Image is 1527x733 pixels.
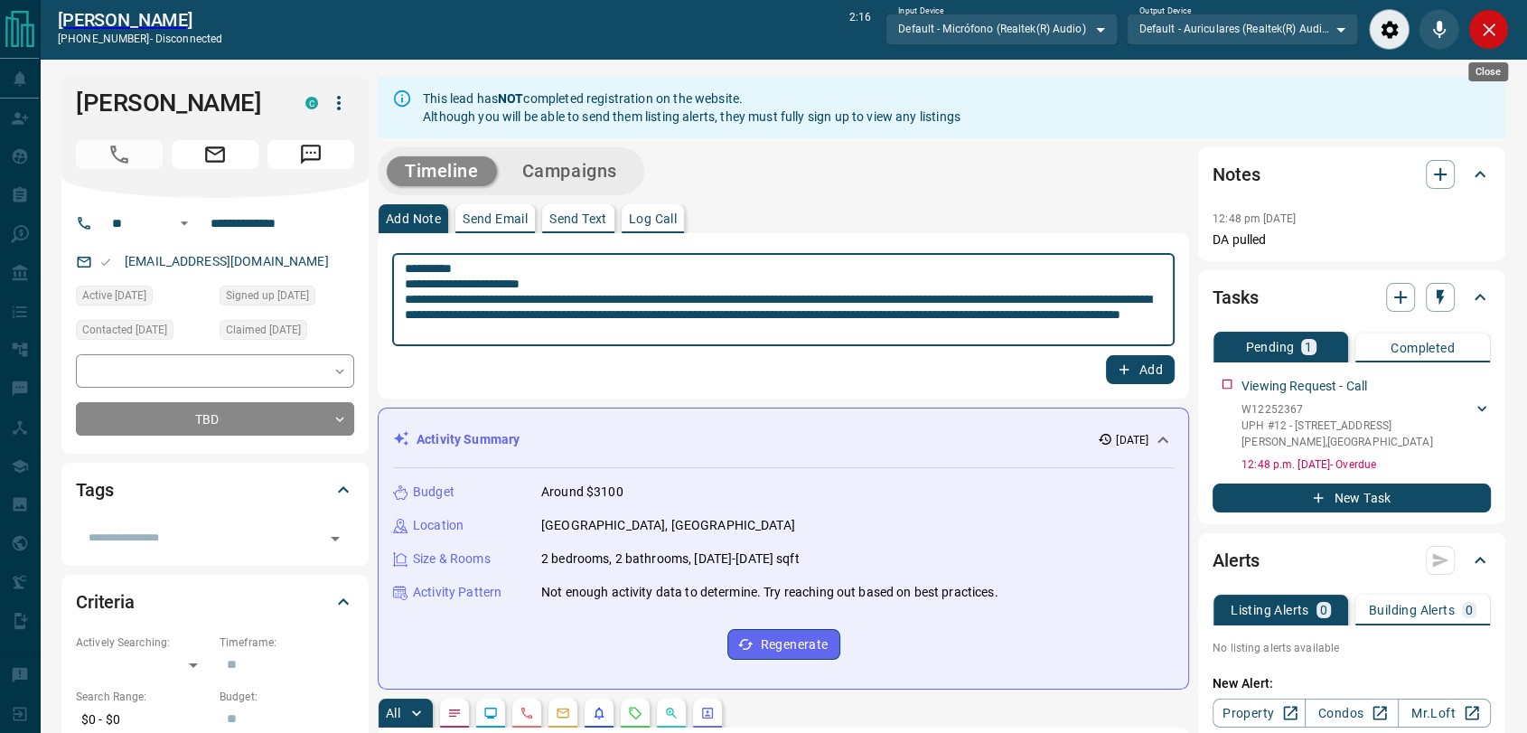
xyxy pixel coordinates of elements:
label: Input Device [898,5,944,17]
p: DA pulled [1213,230,1491,249]
a: [PERSON_NAME] [58,9,222,31]
p: Search Range: [76,689,211,705]
p: Budget: [220,689,354,705]
p: Building Alerts [1369,604,1455,616]
p: W12252367 [1241,401,1473,418]
span: Signed up [DATE] [226,287,309,305]
span: Active [DATE] [82,287,146,305]
a: [EMAIL_ADDRESS][DOMAIN_NAME] [125,254,329,268]
h2: Alerts [1213,546,1260,575]
button: Regenerate [727,629,840,660]
p: Add Note [386,212,441,225]
span: Call [76,140,163,169]
div: Notes [1213,153,1491,196]
p: 1 [1305,341,1312,353]
a: Condos [1305,699,1398,728]
p: Actively Searching: [76,634,211,651]
p: Send Email [463,212,528,225]
svg: Notes [447,706,462,720]
a: Mr.Loft [1398,699,1491,728]
h2: Tags [76,475,113,504]
label: Output Device [1139,5,1191,17]
div: Mute [1419,9,1459,50]
p: 12:48 p.m. [DATE] - Overdue [1241,456,1491,473]
span: Contacted [DATE] [82,321,167,339]
div: Sat Oct 11 2025 [220,320,354,345]
h1: [PERSON_NAME] [76,89,278,117]
p: No listing alerts available [1213,640,1491,656]
div: Tags [76,468,354,512]
button: New Task [1213,484,1491,512]
p: Pending [1245,341,1294,353]
svg: Lead Browsing Activity [483,706,498,720]
p: New Alert: [1213,674,1491,693]
p: Around $3100 [541,483,623,502]
span: disconnected [155,33,222,45]
div: Sat Oct 11 2025 [76,320,211,345]
div: W12252367UPH #12 - [STREET_ADDRESS][PERSON_NAME],[GEOGRAPHIC_DATA] [1241,398,1491,454]
p: Activity Summary [417,430,520,449]
p: [PHONE_NUMBER] - [58,31,222,47]
div: Alerts [1213,539,1491,582]
h2: Notes [1213,160,1260,189]
div: Default - Auriculares (Realtek(R) Audio) [1127,14,1358,44]
svg: Opportunities [664,706,679,720]
h2: Tasks [1213,283,1258,312]
svg: Emails [556,706,570,720]
div: Audio Settings [1369,9,1410,50]
div: Sat Oct 11 2025 [76,286,211,311]
p: Viewing Request - Call [1241,377,1367,396]
div: condos.ca [305,97,318,109]
p: Location [413,516,464,535]
span: Claimed [DATE] [226,321,301,339]
p: 0 [1466,604,1473,616]
button: Open [323,526,348,551]
button: Campaigns [504,156,635,186]
p: 12:48 pm [DATE] [1213,212,1296,225]
div: Sat Oct 11 2025 [220,286,354,311]
p: [GEOGRAPHIC_DATA], [GEOGRAPHIC_DATA] [541,516,795,535]
span: Email [172,140,258,169]
svg: Listing Alerts [592,706,606,720]
div: Activity Summary[DATE] [393,423,1174,456]
p: Send Text [549,212,607,225]
p: Timeframe: [220,634,354,651]
p: Size & Rooms [413,550,491,569]
p: 2 bedrooms, 2 bathrooms, [DATE]-[DATE] sqft [541,550,800,569]
p: Log Call [629,212,677,225]
button: Open [173,212,195,234]
svg: Agent Actions [700,706,715,720]
svg: Calls [520,706,534,720]
button: Timeline [387,156,497,186]
span: Message [267,140,354,169]
p: Budget [413,483,454,502]
svg: Email Valid [99,256,112,268]
div: Tasks [1213,276,1491,319]
div: This lead has completed registration on the website. Although you will be able to send them listi... [423,82,960,133]
strong: NOT [498,91,523,106]
p: 2:16 [849,9,871,50]
div: TBD [76,402,354,436]
button: Add [1106,355,1175,384]
p: All [386,707,400,719]
p: Activity Pattern [413,583,501,602]
p: Completed [1391,342,1455,354]
div: Default - Micrófono (Realtek(R) Audio) [885,14,1117,44]
p: Listing Alerts [1231,604,1309,616]
div: Close [1468,62,1508,81]
div: Close [1468,9,1509,50]
div: Criteria [76,580,354,624]
h2: Criteria [76,587,135,616]
a: Property [1213,699,1306,728]
p: [DATE] [1116,432,1148,448]
svg: Requests [628,706,642,720]
p: 0 [1320,604,1327,616]
p: Not enough activity data to determine. Try reaching out based on best practices. [541,583,998,602]
p: UPH #12 - [STREET_ADDRESS][PERSON_NAME] , [GEOGRAPHIC_DATA] [1241,418,1473,450]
